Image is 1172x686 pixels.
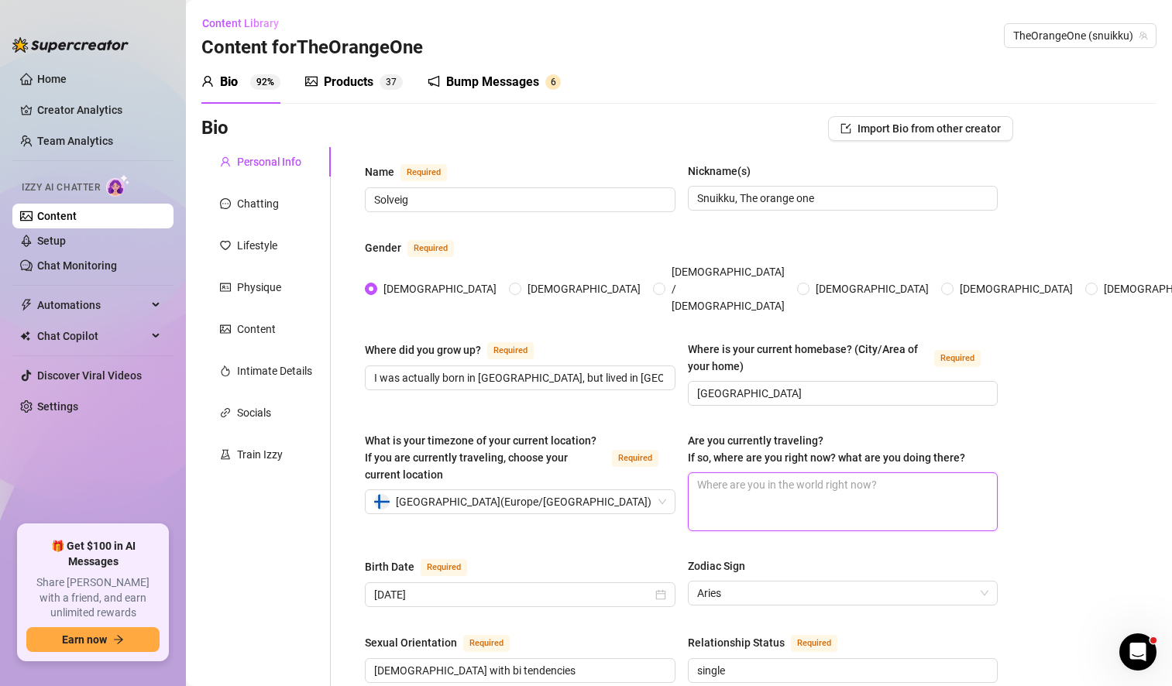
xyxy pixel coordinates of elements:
[37,135,113,147] a: Team Analytics
[37,324,147,348] span: Chat Copilot
[62,633,107,646] span: Earn now
[365,633,527,652] label: Sexual Orientation
[374,662,663,679] input: Sexual Orientation
[1013,24,1147,47] span: TheOrangeOne (snuikku)
[697,581,989,605] span: Aries
[113,634,124,645] span: arrow-right
[688,341,998,375] label: Where is your current homebase? (City/Area of your home)
[840,123,851,134] span: import
[237,279,281,296] div: Physique
[220,365,231,376] span: fire
[220,407,231,418] span: link
[858,122,1001,135] span: Import Bio from other creator
[791,635,837,652] span: Required
[386,77,391,87] span: 3
[237,404,271,421] div: Socials
[365,341,481,358] div: Where did you grow up?
[380,74,403,90] sup: 37
[391,77,397,87] span: 7
[688,557,745,575] div: Zodiac Sign
[37,293,147,317] span: Automations
[809,280,935,297] span: [DEMOGRAPHIC_DATA]
[220,240,231,251] span: heart
[688,633,854,652] label: Relationship Status
[37,400,78,413] a: Settings
[365,163,464,181] label: Name
[396,490,651,513] span: [GEOGRAPHIC_DATA] ( Europe/[GEOGRAPHIC_DATA] )
[688,163,751,180] div: Nickname(s)
[688,634,785,651] div: Relationship Status
[37,235,66,247] a: Setup
[37,73,67,85] a: Home
[237,446,283,463] div: Train Izzy
[551,77,556,87] span: 6
[37,98,161,122] a: Creator Analytics
[688,341,929,375] div: Where is your current homebase? (City/Area of your home)
[365,434,596,481] span: What is your timezone of your current location? If you are currently traveling, choose your curre...
[37,259,117,272] a: Chat Monitoring
[365,238,471,257] label: Gender
[220,156,231,167] span: user
[20,331,30,341] img: Chat Copilot
[250,74,280,90] sup: 92%
[934,350,981,367] span: Required
[428,75,440,87] span: notification
[237,195,279,212] div: Chatting
[365,557,484,576] label: Birth Date
[202,17,279,29] span: Content Library
[12,37,129,53] img: logo-BBDzfeDw.svg
[697,190,986,207] input: Nickname(s)
[374,369,663,386] input: Where did you grow up?
[201,11,291,36] button: Content Library
[828,116,1013,141] button: Import Bio from other creator
[407,240,454,257] span: Required
[521,280,647,297] span: [DEMOGRAPHIC_DATA]
[374,494,390,509] img: fi
[688,557,756,575] label: Zodiac Sign
[665,263,791,314] span: [DEMOGRAPHIC_DATA] / [DEMOGRAPHIC_DATA]
[220,198,231,209] span: message
[237,237,277,254] div: Lifestyle
[400,164,447,181] span: Required
[365,558,414,575] div: Birth Date
[220,324,231,334] span: picture
[954,280,1079,297] span: [DEMOGRAPHIC_DATA]
[374,586,652,603] input: Birth Date
[220,73,238,91] div: Bio
[377,280,503,297] span: [DEMOGRAPHIC_DATA]
[305,75,318,87] span: picture
[26,575,160,621] span: Share [PERSON_NAME] with a friend, and earn unlimited rewards
[26,627,160,652] button: Earn nowarrow-right
[201,36,423,60] h3: Content for TheOrangeOne
[487,342,534,359] span: Required
[1119,633,1157,671] iframe: Intercom live chat
[688,163,761,180] label: Nickname(s)
[237,362,312,379] div: Intimate Details
[220,449,231,460] span: experiment
[26,539,160,569] span: 🎁 Get $100 in AI Messages
[37,369,142,382] a: Discover Viral Videos
[697,385,986,402] input: Where is your current homebase? (City/Area of your home)
[365,239,401,256] div: Gender
[37,210,77,222] a: Content
[20,299,33,311] span: thunderbolt
[545,74,561,90] sup: 6
[612,450,658,467] span: Required
[237,321,276,338] div: Content
[365,163,394,180] div: Name
[421,559,467,576] span: Required
[463,635,510,652] span: Required
[446,73,539,91] div: Bump Messages
[237,153,301,170] div: Personal Info
[201,116,229,141] h3: Bio
[106,174,130,197] img: AI Chatter
[201,75,214,87] span: user
[365,341,551,359] label: Where did you grow up?
[1139,31,1148,40] span: team
[365,634,457,651] div: Sexual Orientation
[220,282,231,293] span: idcard
[697,662,986,679] input: Relationship Status
[324,73,373,91] div: Products
[688,434,965,464] span: Are you currently traveling? If so, where are you right now? what are you doing there?
[374,191,663,208] input: Name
